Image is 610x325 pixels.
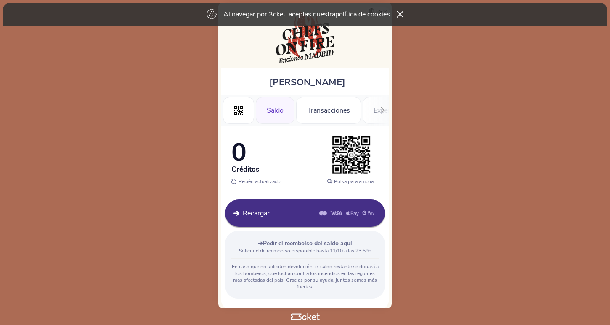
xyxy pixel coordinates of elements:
div: Experiencias [363,97,422,124]
span: Recién actualizado [239,178,281,185]
p: Solicitud de reembolso disponible hasta 11/10 a las 23:59h [231,247,379,254]
a: política de cookies [335,10,390,19]
span: Recargar [243,209,270,218]
a: Transacciones [296,105,361,114]
span: Pedir el reembolso del saldo aquí [263,239,352,247]
span: Pulsa para ampliar [334,178,375,185]
a: Experiencias [363,105,422,114]
span: 0 [231,135,247,170]
span: [PERSON_NAME] [269,76,345,89]
p: Al navegar por 3cket, aceptas nuestra [223,10,390,19]
div: Saldo [256,97,294,124]
p: ➜ [231,239,379,247]
a: Saldo [256,105,294,114]
div: Transacciones [296,97,361,124]
img: Chefs on Fire Madrid 2025 [276,11,334,63]
p: En caso que no soliciten devolución, el saldo restante se donará a los bomberos, que luchan contr... [231,263,379,290]
img: transparent_placeholder.3f4e7402.png [330,134,372,176]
